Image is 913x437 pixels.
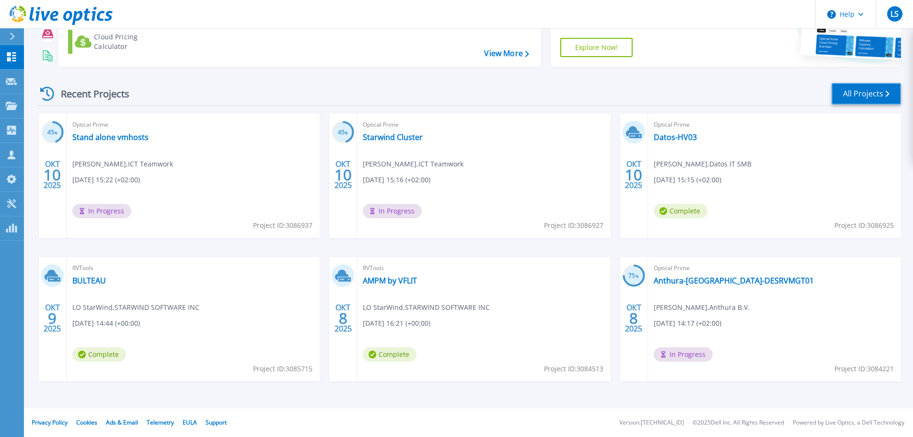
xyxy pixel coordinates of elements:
[544,220,603,231] span: Project ID: 3086927
[363,302,490,313] span: LO StarWind , STARWIND SOFTWARE INC
[106,418,138,426] a: Ads & Email
[654,347,713,362] span: In Progress
[636,273,639,279] span: %
[654,119,895,130] span: Optical Prime
[363,276,417,285] a: AMPM by VFLIT
[834,220,894,231] span: Project ID: 3086925
[619,420,684,426] li: Version: [TECHNICAL_ID]
[363,119,604,130] span: Optical Prime
[72,302,199,313] span: LO StarWind , STARWIND SOFTWARE INC
[339,314,347,322] span: 8
[332,127,354,138] h3: 45
[68,30,175,54] a: Cloud Pricing Calculator
[72,175,140,185] span: [DATE] 15:22 (+02:00)
[625,171,642,179] span: 10
[363,347,416,362] span: Complete
[363,263,604,273] span: RVTools
[654,263,895,273] span: Optical Prime
[654,276,814,285] a: Anthura-[GEOGRAPHIC_DATA]-DESRVMGT01
[32,418,68,426] a: Privacy Policy
[147,418,174,426] a: Telemetry
[363,175,430,185] span: [DATE] 15:16 (+02:00)
[43,157,61,192] div: ОКТ 2025
[345,130,348,135] span: %
[54,130,58,135] span: %
[43,301,61,336] div: ОКТ 2025
[41,127,64,138] h3: 45
[890,10,899,18] span: LS
[72,159,173,169] span: [PERSON_NAME] , ICT Teamwork
[48,314,57,322] span: 9
[334,301,352,336] div: ОКТ 2025
[654,159,751,169] span: [PERSON_NAME] , Datos IT SMB
[72,276,106,285] a: BULTEAU
[37,82,142,106] div: Recent Projects
[72,132,149,142] a: Stand alone vmhosts
[834,364,894,374] span: Project ID: 3084221
[654,132,697,142] a: Datos-HV03
[693,420,784,426] li: © 2025 Dell Inc. All Rights Reserved
[76,418,97,426] a: Cookies
[560,38,633,57] a: Explore Now!
[623,271,645,282] h3: 75
[334,157,352,192] div: ОКТ 2025
[94,32,171,51] div: Cloud Pricing Calculator
[654,204,707,218] span: Complete
[72,318,140,329] span: [DATE] 14:44 (+00:00)
[72,347,126,362] span: Complete
[629,314,638,322] span: 8
[44,171,61,179] span: 10
[72,119,314,130] span: Optical Prime
[363,159,463,169] span: [PERSON_NAME] , ICT Teamwork
[544,364,603,374] span: Project ID: 3084513
[206,418,227,426] a: Support
[363,204,422,218] span: In Progress
[624,157,643,192] div: ОКТ 2025
[72,263,314,273] span: RVTools
[624,301,643,336] div: ОКТ 2025
[793,420,904,426] li: Powered by Live Optics, a Dell Technology
[832,83,901,105] a: All Projects
[253,364,312,374] span: Project ID: 3085715
[183,418,197,426] a: EULA
[654,318,721,329] span: [DATE] 14:17 (+02:00)
[253,220,312,231] span: Project ID: 3086937
[654,302,750,313] span: [PERSON_NAME] , Anthura B.V.
[363,318,430,329] span: [DATE] 16:21 (+00:00)
[72,204,131,218] span: In Progress
[363,132,423,142] a: Starwind Cluster
[335,171,352,179] span: 10
[654,175,721,185] span: [DATE] 15:15 (+02:00)
[484,49,529,58] a: View More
